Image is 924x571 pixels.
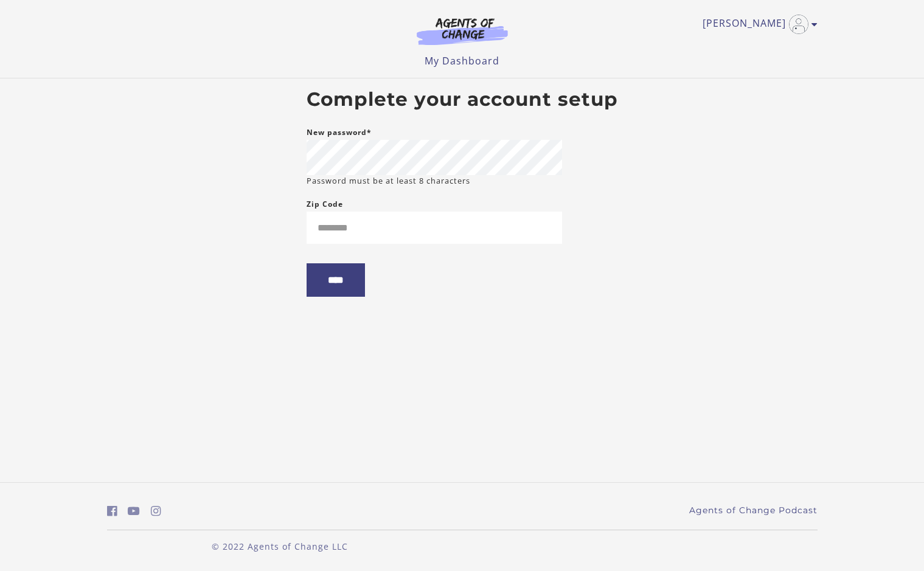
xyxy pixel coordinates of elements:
[107,502,117,520] a: https://www.facebook.com/groups/aswbtestprep (Open in a new window)
[307,197,343,212] label: Zip Code
[128,502,140,520] a: https://www.youtube.com/c/AgentsofChangeTestPrepbyMeaganMitchell (Open in a new window)
[128,505,140,517] i: https://www.youtube.com/c/AgentsofChangeTestPrepbyMeaganMitchell (Open in a new window)
[307,175,470,187] small: Password must be at least 8 characters
[404,17,521,45] img: Agents of Change Logo
[689,504,818,517] a: Agents of Change Podcast
[107,540,453,553] p: © 2022 Agents of Change LLC
[703,15,811,34] a: Toggle menu
[307,88,618,111] h2: Complete your account setup
[107,505,117,517] i: https://www.facebook.com/groups/aswbtestprep (Open in a new window)
[425,54,499,67] a: My Dashboard
[307,125,372,140] label: New password*
[151,505,161,517] i: https://www.instagram.com/agentsofchangeprep/ (Open in a new window)
[151,502,161,520] a: https://www.instagram.com/agentsofchangeprep/ (Open in a new window)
